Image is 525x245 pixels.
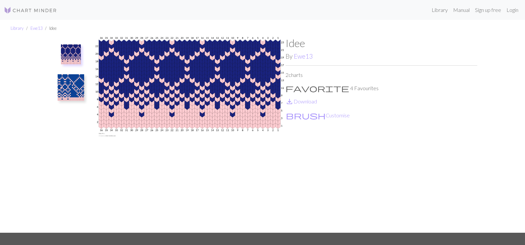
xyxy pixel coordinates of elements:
[30,26,42,31] a: Ewe13
[61,44,81,64] img: idee 4
[42,25,57,31] li: Idee
[286,84,477,92] p: 4 Favourites
[286,111,350,120] button: CustomiseCustomise
[286,97,293,106] span: save_alt
[286,71,477,79] p: 2 charts
[286,97,293,105] i: Download
[472,3,504,17] a: Sign up free
[286,37,477,49] h1: Idee
[286,111,326,119] i: Customise
[286,52,477,60] h2: By
[94,37,286,233] img: idee 4
[58,74,84,101] img: idee 1
[294,52,313,60] a: Ewe13
[286,84,349,93] span: favorite
[429,3,450,17] a: Library
[286,98,317,104] a: DownloadDownload
[450,3,472,17] a: Manual
[286,111,326,120] span: brush
[4,6,57,14] img: Logo
[504,3,521,17] a: Login
[11,26,24,31] a: Library
[286,84,349,92] i: Favourite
